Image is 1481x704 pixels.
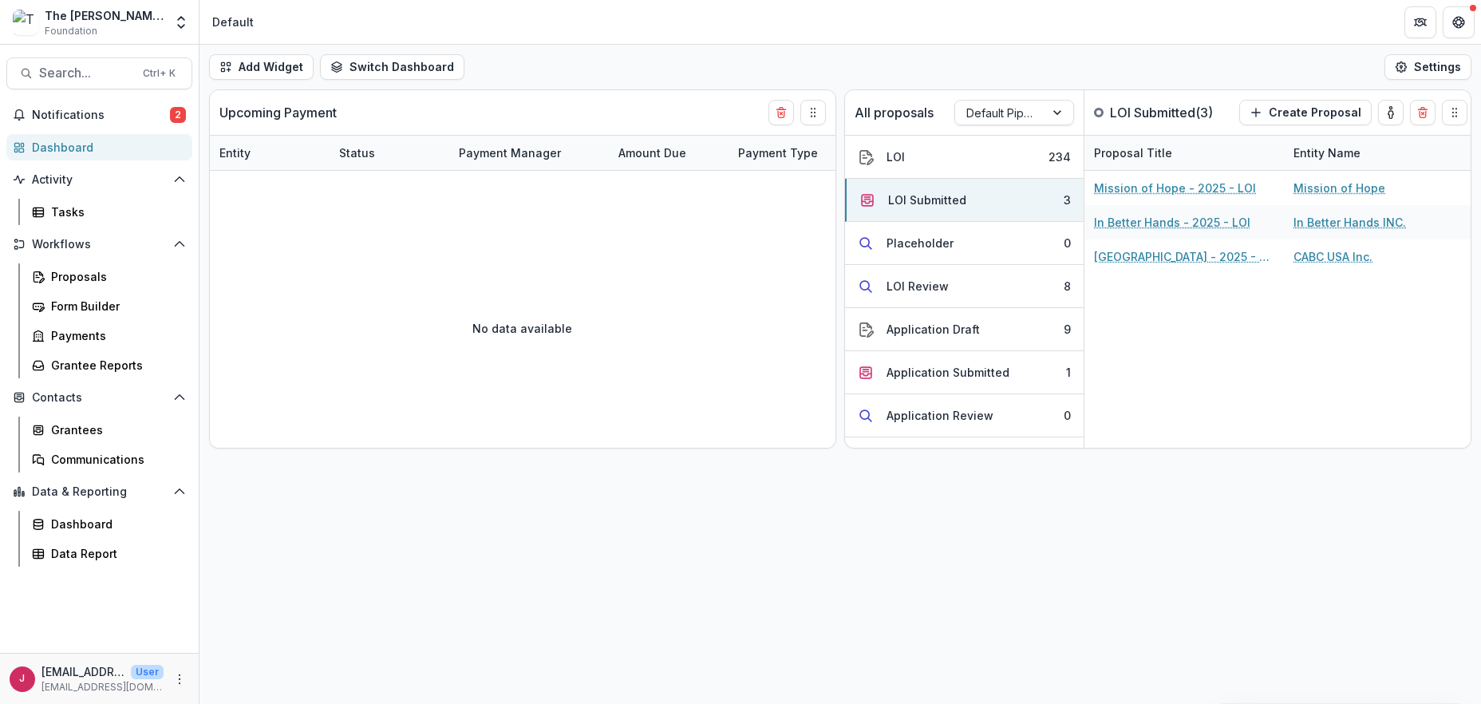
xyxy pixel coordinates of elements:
button: Open Workflows [6,231,192,257]
button: Application Review0 [845,394,1084,437]
a: In Better Hands - 2025 - LOI [1094,214,1250,231]
p: All proposals [855,103,934,122]
div: jcline@bolickfoundation.org [20,674,26,684]
button: Open Contacts [6,385,192,410]
span: Contacts [32,391,167,405]
button: Delete card [1410,100,1436,125]
button: Settings [1384,54,1471,80]
div: Application Review [887,407,993,424]
div: Amount Due [609,136,729,170]
div: 234 [1049,148,1071,165]
div: Proposal Title [1084,136,1284,170]
a: Payments [26,322,192,349]
p: No data available [473,320,573,337]
button: LOI Review8 [845,265,1084,308]
p: User [131,665,164,679]
div: 9 [1064,321,1071,338]
span: Data & Reporting [32,485,167,499]
button: More [170,670,189,689]
button: Add Widget [209,54,314,80]
button: Get Help [1443,6,1475,38]
a: Communications [26,446,192,473]
div: Entity [210,136,330,170]
div: Application Draft [887,321,980,338]
p: Upcoming Payment [219,103,337,122]
img: The Bolick Foundation [13,10,38,35]
p: LOI Submitted ( 3 ) [1110,103,1230,122]
button: Application Draft9 [845,308,1084,351]
button: Open Activity [6,167,192,192]
a: Tasks [26,199,192,225]
button: Open Data & Reporting [6,479,192,504]
button: Switch Dashboard [320,54,464,80]
div: Proposal Title [1084,144,1182,161]
div: Payment Type [729,136,848,170]
div: Status [330,136,449,170]
a: Form Builder [26,293,192,319]
div: Grantees [51,421,180,438]
nav: breadcrumb [206,10,260,34]
div: Dashboard [32,139,180,156]
button: Create Proposal [1239,100,1372,125]
div: Payment Manager [449,144,571,161]
button: Drag [800,100,826,125]
button: Drag [1442,100,1467,125]
div: LOI Review [887,278,949,295]
a: Mission of Hope [1293,180,1385,196]
div: Payment Manager [449,136,609,170]
button: Application Submitted1 [845,351,1084,394]
div: 0 [1064,407,1071,424]
div: 8 [1064,278,1071,295]
div: 0 [1064,235,1071,251]
p: [EMAIL_ADDRESS][DOMAIN_NAME] [41,663,124,680]
div: Communications [51,451,180,468]
span: 2 [170,107,186,123]
button: LOI234 [845,136,1084,179]
a: Proposals [26,263,192,290]
div: Ctrl + K [140,65,179,82]
button: Delete card [768,100,794,125]
span: Foundation [45,24,97,38]
button: Open entity switcher [170,6,192,38]
div: Amount Due [609,144,696,161]
a: Mission of Hope - 2025 - LOI [1094,180,1256,196]
a: In Better Hands INC. [1293,214,1406,231]
div: Entity Name [1284,144,1370,161]
div: Grantee Reports [51,357,180,374]
button: Partners [1404,6,1436,38]
div: 3 [1064,192,1071,208]
a: Dashboard [6,134,192,160]
span: Workflows [32,238,167,251]
a: Dashboard [26,511,192,537]
div: LOI [887,148,905,165]
a: CABC USA Inc. [1293,248,1372,265]
div: LOI Submitted [888,192,966,208]
span: Activity [32,173,167,187]
a: Grantees [26,417,192,443]
div: Proposals [51,268,180,285]
div: Payments [51,327,180,344]
div: Status [330,144,385,161]
div: The [PERSON_NAME] Foundation [45,7,164,24]
button: LOI Submitted3 [845,179,1084,222]
span: Notifications [32,109,170,122]
a: Grantee Reports [26,352,192,378]
div: Data Report [51,545,180,562]
button: Placeholder0 [845,222,1084,265]
a: Data Report [26,540,192,567]
div: 1 [1066,364,1071,381]
div: Default [212,14,254,30]
div: Placeholder [887,235,954,251]
span: Search... [39,65,133,81]
p: [EMAIL_ADDRESS][DOMAIN_NAME] [41,680,164,694]
button: Search... [6,57,192,89]
a: [GEOGRAPHIC_DATA] - 2025 - LOI [1094,248,1274,265]
div: Tasks [51,204,180,220]
div: Dashboard [51,516,180,532]
div: Application Submitted [887,364,1009,381]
